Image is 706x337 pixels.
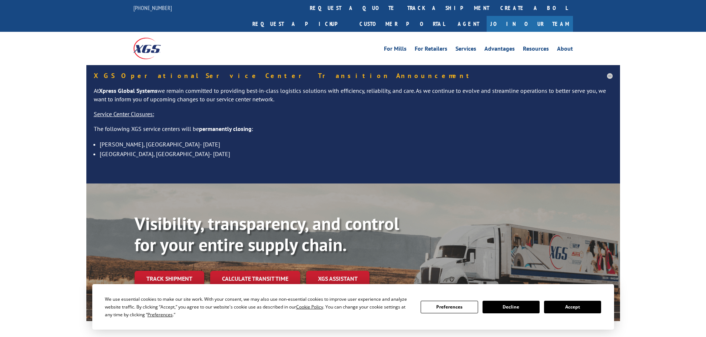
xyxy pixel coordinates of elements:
[455,46,476,54] a: Services
[133,4,172,11] a: [PHONE_NUMBER]
[306,271,369,287] a: XGS ASSISTANT
[483,301,540,313] button: Decline
[210,271,300,287] a: Calculate transit time
[94,110,154,118] u: Service Center Closures:
[105,295,412,319] div: We use essential cookies to make our site work. With your consent, we may also use non-essential ...
[487,16,573,32] a: Join Our Team
[450,16,487,32] a: Agent
[415,46,447,54] a: For Retailers
[247,16,354,32] a: Request a pickup
[94,73,613,79] h5: XGS Operational Service Center Transition Announcement
[421,301,478,313] button: Preferences
[544,301,601,313] button: Accept
[296,304,323,310] span: Cookie Policy
[199,125,252,132] strong: permanently closing
[94,87,613,110] p: At we remain committed to providing best-in-class logistics solutions with efficiency, reliabilit...
[484,46,515,54] a: Advantages
[135,271,204,286] a: Track shipment
[99,87,158,94] strong: Xpress Global Systems
[100,149,613,159] li: [GEOGRAPHIC_DATA], [GEOGRAPHIC_DATA]- [DATE]
[354,16,450,32] a: Customer Portal
[384,46,407,54] a: For Mills
[523,46,549,54] a: Resources
[135,212,399,256] b: Visibility, transparency, and control for your entire supply chain.
[148,311,173,318] span: Preferences
[100,139,613,149] li: [PERSON_NAME], [GEOGRAPHIC_DATA]- [DATE]
[92,284,614,330] div: Cookie Consent Prompt
[557,46,573,54] a: About
[94,125,613,139] p: The following XGS service centers will be :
